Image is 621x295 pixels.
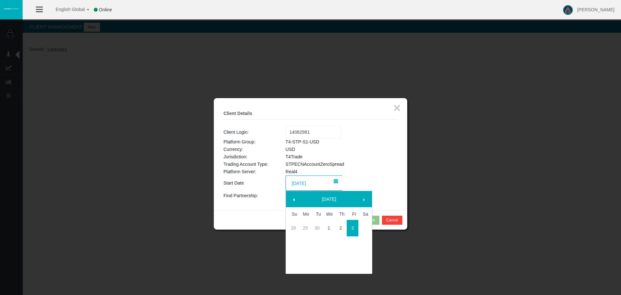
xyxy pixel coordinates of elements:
td: Currency: [223,146,286,153]
span: Online [99,7,112,12]
span: English Global [47,7,85,12]
td: Client Login: [223,126,286,138]
span: T4-STP-S1-USD [286,139,319,144]
a: 3 [347,222,359,234]
td: Start Date [223,176,286,191]
td: Trading Account Type: [223,161,286,168]
a: 29 [299,222,311,234]
th: Monday [299,208,311,220]
td: Platform Server: [223,168,286,176]
td: Platform Group: [223,138,286,146]
th: Wednesday [323,208,335,220]
button: Cancel [382,216,402,225]
span: [PERSON_NAME] [577,7,615,12]
button: × [393,101,401,114]
a: 2 [335,222,347,234]
img: logo.svg [3,7,19,10]
th: Tuesday [311,208,323,220]
th: Thursday [335,208,347,220]
span: Real4 [286,169,298,174]
th: Sunday [288,208,300,220]
img: user-image [563,5,573,15]
span: STPECNAccountZeroSpread [286,162,344,167]
a: 1 [323,222,335,234]
a: [DATE] [301,193,357,205]
th: Saturday [358,208,370,220]
span: Find Partnership: [223,193,258,198]
td: Jurisdiction: [223,153,286,161]
span: T4Trade [286,154,302,159]
span: USD [286,147,295,152]
a: 30 [311,222,323,234]
a: 28 [288,222,300,234]
b: Client Details [223,111,252,116]
th: Friday [347,208,359,220]
td: Current focused date is Friday, October 03, 2025 [347,220,359,236]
